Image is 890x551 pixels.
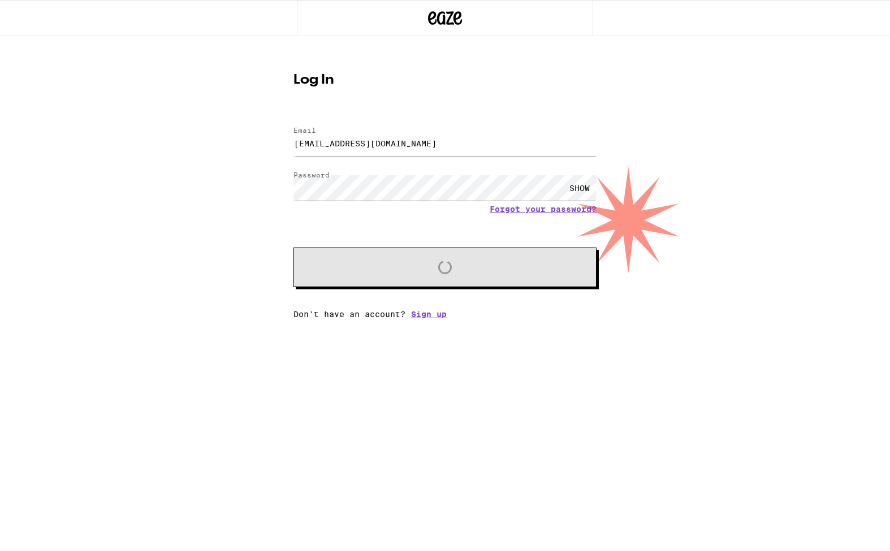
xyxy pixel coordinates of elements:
label: Email [293,127,316,134]
a: Forgot your password? [490,205,597,214]
h1: Log In [293,73,597,87]
label: Password [293,171,330,179]
a: Sign up [411,310,447,319]
input: Email [293,131,597,156]
div: Don't have an account? [293,310,597,319]
div: SHOW [563,175,597,201]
